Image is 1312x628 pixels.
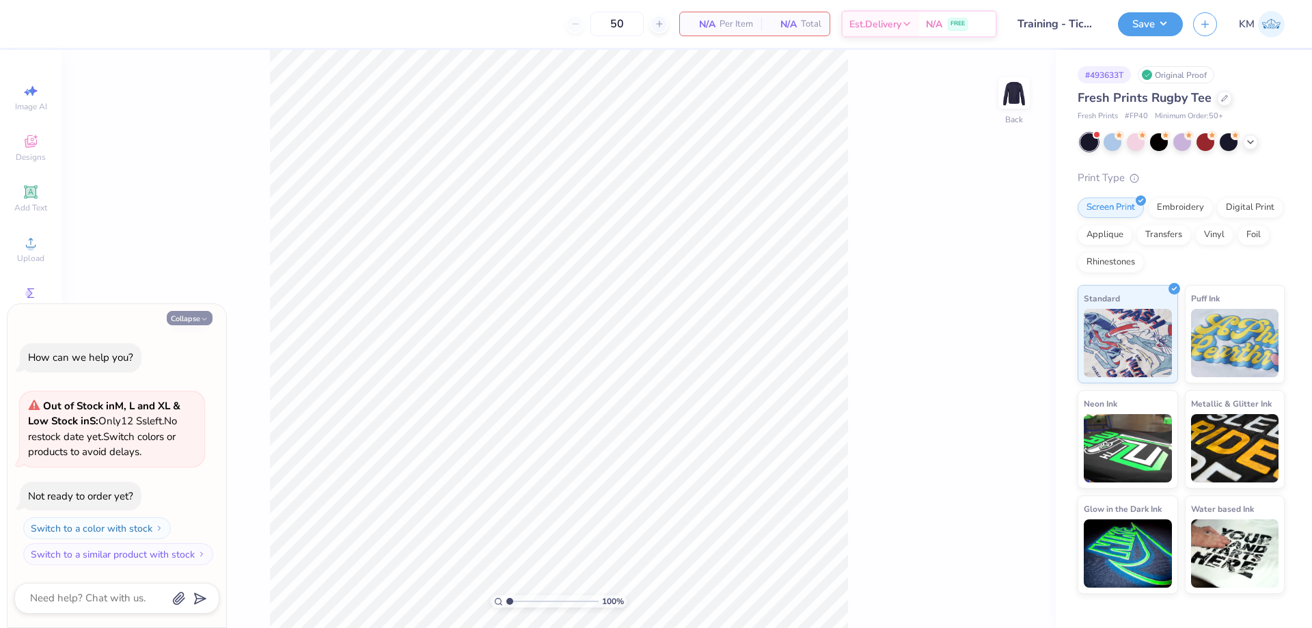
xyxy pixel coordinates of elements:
img: Puff Ink [1191,309,1279,377]
span: # FP40 [1125,111,1148,122]
div: Screen Print [1078,197,1144,218]
img: Switch to a similar product with stock [197,550,206,558]
button: Save [1118,12,1183,36]
span: Upload [17,253,44,264]
span: Metallic & Glitter Ink [1191,396,1272,411]
span: Water based Ink [1191,502,1254,516]
span: Neon Ink [1084,396,1117,411]
img: Standard [1084,309,1172,377]
input: Untitled Design [1007,10,1108,38]
button: Switch to a color with stock [23,517,171,539]
span: Est. Delivery [849,17,901,31]
span: Standard [1084,291,1120,305]
div: Print Type [1078,170,1285,186]
div: Back [1005,113,1023,126]
span: Fresh Prints [1078,111,1118,122]
a: KM [1239,11,1285,38]
span: Puff Ink [1191,291,1220,305]
span: Only 12 Ss left. Switch colors or products to avoid delays. [28,399,180,459]
div: Vinyl [1195,225,1233,245]
span: KM [1239,16,1255,32]
div: How can we help you? [28,351,133,364]
span: Minimum Order: 50 + [1155,111,1223,122]
img: Neon Ink [1084,414,1172,482]
img: Back [1000,79,1028,107]
input: – – [590,12,644,36]
div: # 493633T [1078,66,1131,83]
img: Glow in the Dark Ink [1084,519,1172,588]
span: Image AI [15,101,47,112]
div: Digital Print [1217,197,1283,218]
span: Designs [16,152,46,163]
button: Switch to a similar product with stock [23,543,213,565]
span: 100 % [602,595,624,607]
span: Total [801,17,821,31]
div: Embroidery [1148,197,1213,218]
img: Metallic & Glitter Ink [1191,414,1279,482]
span: Per Item [720,17,753,31]
img: Karl Michael Narciza [1258,11,1285,38]
span: N/A [769,17,797,31]
span: FREE [951,19,965,29]
strong: Out of Stock in M, L and XL [43,399,173,413]
span: N/A [926,17,942,31]
span: No restock date yet. [28,414,177,443]
img: Water based Ink [1191,519,1279,588]
span: Fresh Prints Rugby Tee [1078,90,1212,106]
span: N/A [688,17,715,31]
div: Foil [1238,225,1270,245]
div: Not ready to order yet? [28,489,133,503]
img: Switch to a color with stock [155,524,163,532]
div: Rhinestones [1078,252,1144,273]
span: Glow in the Dark Ink [1084,502,1162,516]
div: Applique [1078,225,1132,245]
div: Original Proof [1138,66,1214,83]
span: Add Text [14,202,47,213]
div: Transfers [1136,225,1191,245]
button: Collapse [167,311,213,325]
